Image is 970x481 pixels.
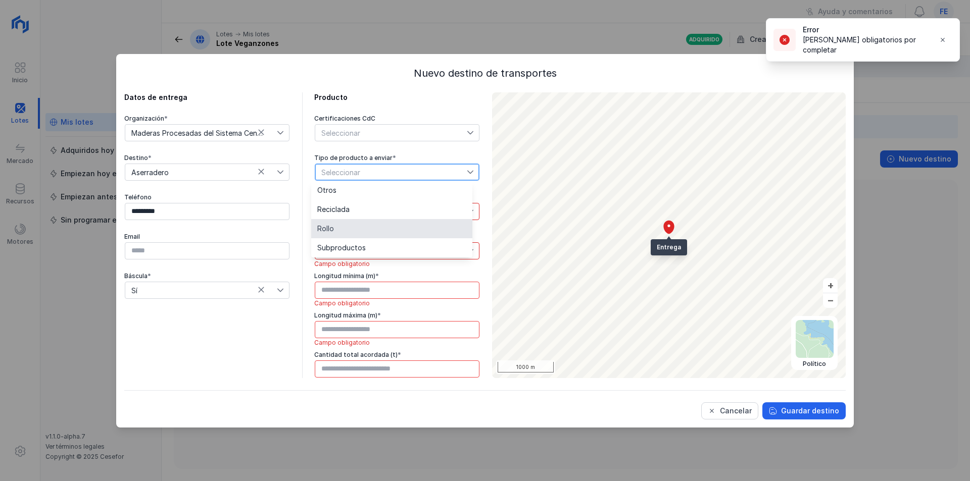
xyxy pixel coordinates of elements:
[311,200,472,219] li: Reciclada
[311,181,472,200] li: Otros
[315,125,362,141] div: Seleccionar
[317,225,334,232] span: Rollo
[823,293,838,308] button: –
[314,339,480,347] li: Campo obligatorio
[781,406,839,416] div: Guardar destino
[314,272,480,280] div: Longitud mínima (m)
[314,260,480,268] li: Campo obligatorio
[314,299,480,307] li: Campo obligatorio
[317,244,366,251] span: Subproductos
[124,272,290,280] div: Báscula
[314,311,480,319] div: Longitud máxima (m)
[803,35,926,55] div: [PERSON_NAME] obligatorios por completar
[823,278,838,293] button: +
[125,282,277,298] span: Sí
[317,206,350,213] span: Reciclada
[762,402,846,419] button: Guardar destino
[124,154,290,162] div: Destino
[803,25,926,35] div: Error
[124,92,290,102] div: Datos de entrega
[125,164,277,180] span: Aserradero
[124,233,290,241] div: Email
[317,187,336,194] span: Otros
[796,360,834,368] div: Político
[796,320,834,358] img: political.webp
[314,351,480,359] div: Cantidad total acordada (t)
[720,406,752,416] div: Cancelar
[125,125,277,141] span: Maderas Procesadas del Sistema Central SL, S.L.
[124,193,290,201] div: Teléfono
[314,154,480,162] div: Tipo de producto a enviar
[314,92,480,102] div: Producto
[314,115,480,123] div: Certificaciones CdC
[124,66,846,80] div: Nuevo destino de transportes
[311,219,472,238] li: Rollo
[701,402,758,419] button: Cancelar
[311,238,472,257] li: Subproductos
[124,115,290,123] div: Organización
[315,164,467,180] span: Seleccionar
